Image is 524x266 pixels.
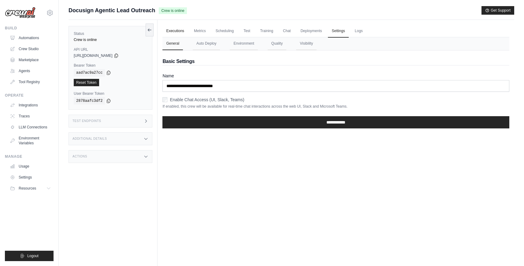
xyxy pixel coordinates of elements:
[481,6,514,15] button: Get Support
[5,7,35,19] img: Logo
[190,25,210,38] a: Metrics
[19,186,36,191] span: Resources
[296,37,317,50] button: Visibility
[297,25,325,38] a: Deployments
[7,66,54,76] a: Agents
[74,47,147,52] label: API URL
[74,97,105,105] code: 2878aafc3df2
[72,155,87,158] h3: Actions
[328,25,348,38] a: Settings
[162,58,509,65] h2: Basic Settings
[7,161,54,171] a: Usage
[27,253,39,258] span: Logout
[162,73,509,79] label: Name
[74,31,147,36] label: Status
[7,111,54,121] a: Traces
[162,104,509,109] p: If enabled, this crew will be available for real-time chat interactions across the web UI, Slack ...
[162,37,509,50] nav: Tabs
[170,97,244,103] label: Enable Chat Access (UI, Slack, Teams)
[5,26,54,31] div: Build
[74,53,113,58] span: [URL][DOMAIN_NAME]
[268,37,286,50] button: Quality
[351,25,366,38] a: Logs
[7,55,54,65] a: Marketplace
[74,69,105,76] code: aad7ac9a27cc
[162,37,183,50] button: General
[212,25,237,38] a: Scheduling
[74,37,147,42] div: Crew is online
[74,63,147,68] label: Bearer Token
[7,33,54,43] a: Automations
[72,119,101,123] h3: Test Endpoints
[230,37,258,50] button: Environment
[74,79,99,86] a: Reset Token
[7,183,54,193] button: Resources
[159,7,187,14] span: Crew is online
[7,172,54,182] a: Settings
[69,6,155,15] span: Docusign Agentic Lead Outreach
[256,25,277,38] a: Training
[7,100,54,110] a: Integrations
[5,93,54,98] div: Operate
[7,122,54,132] a: LLM Connections
[5,154,54,159] div: Manage
[7,133,54,148] a: Environment Variables
[5,251,54,261] button: Logout
[162,25,188,38] a: Executions
[74,91,147,96] label: User Bearer Token
[193,37,220,50] button: Auto Deploy
[72,137,107,141] h3: Additional Details
[240,25,254,38] a: Test
[7,44,54,54] a: Crew Studio
[7,77,54,87] a: Tool Registry
[279,25,294,38] a: Chat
